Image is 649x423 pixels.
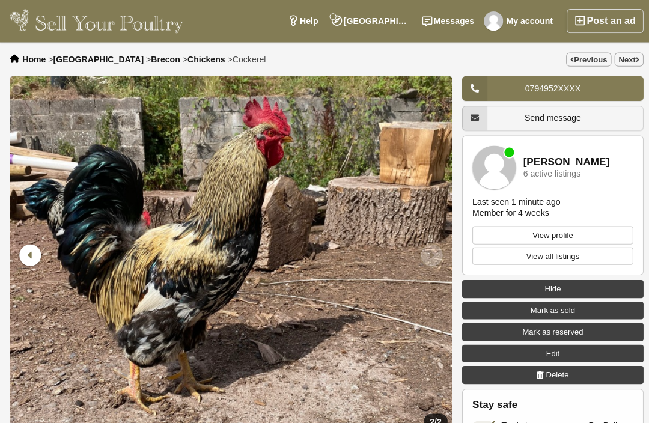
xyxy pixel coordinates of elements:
[459,342,639,361] a: Edit
[520,156,606,167] a: [PERSON_NAME]
[48,54,143,64] li: >
[469,195,557,206] div: Last seen 1 minute ago
[469,206,546,217] div: Member for 4 weeks
[231,54,264,64] span: Cockerel
[53,54,143,64] a: [GEOGRAPHIC_DATA]
[501,147,511,156] div: Member is online
[520,168,577,177] div: 6 active listings
[323,9,413,33] a: [GEOGRAPHIC_DATA], [GEOGRAPHIC_DATA]
[413,9,478,33] a: Messages
[181,54,224,64] li: >
[611,52,639,66] a: Next
[459,76,639,100] a: 0794952XXXX
[145,54,178,64] li: >
[563,9,639,33] a: Post an ad
[459,321,639,339] a: Mark as reserved
[522,83,577,93] span: 0794952XXXX
[16,238,47,269] div: Previous slide
[412,238,443,269] div: Next slide
[543,367,565,379] span: Delete
[469,145,513,188] img: Emily
[226,54,264,64] li: >
[521,112,577,122] span: Send message
[543,345,556,358] span: Edit
[459,278,639,296] a: Hide
[478,9,556,33] a: My account
[10,9,182,33] img: Sell Your Poultry
[469,397,629,409] h2: Stay safe
[279,9,323,33] a: Help
[22,54,46,64] a: Home
[459,364,639,382] a: Delete
[459,300,639,318] a: Mark as sold
[481,11,500,31] img: Emily
[562,52,608,66] a: Previous
[469,225,629,243] a: View profile
[150,54,179,64] a: Brecon
[459,105,639,130] a: Send message
[469,246,629,264] a: View all listings
[186,54,224,64] a: Chickens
